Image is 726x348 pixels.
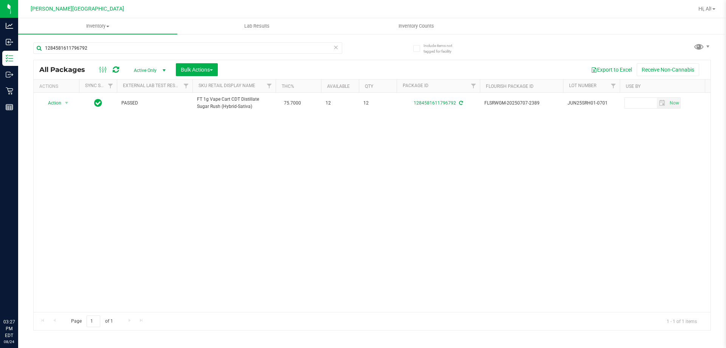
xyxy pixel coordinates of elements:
[3,318,15,339] p: 03:27 PM EDT
[39,84,76,89] div: Actions
[403,83,428,88] a: Package ID
[326,100,354,107] span: 12
[668,98,680,108] span: select
[6,71,13,78] inline-svg: Outbound
[282,84,294,89] a: THC%
[6,38,13,46] inline-svg: Inbound
[657,98,668,108] span: select
[62,98,71,108] span: select
[197,96,271,110] span: FT 1g Vape Cart CDT Distillate Sugar Rush (Hybrid-Sativa)
[388,23,444,30] span: Inventory Counts
[180,80,192,92] a: Filter
[41,98,62,108] span: Action
[3,339,15,345] p: 08/24
[280,98,305,109] span: 75.7000
[363,100,392,107] span: 12
[181,67,213,73] span: Bulk Actions
[87,315,100,327] input: 1
[6,55,13,62] inline-svg: Inventory
[199,83,255,88] a: Sku Retail Display Name
[39,66,93,74] span: All Packages
[123,83,182,88] a: External Lab Test Result
[586,63,637,76] button: Export to Excel
[484,100,558,107] span: FLSRWGM-20250707-2389
[6,22,13,30] inline-svg: Analytics
[33,42,342,54] input: Search Package ID, Item Name, SKU, Lot or Part Number...
[18,23,177,30] span: Inventory
[31,6,124,12] span: [PERSON_NAME][GEOGRAPHIC_DATA]
[333,42,338,52] span: Clear
[661,315,703,327] span: 1 - 1 of 1 items
[626,84,641,89] a: Use By
[337,18,496,34] a: Inventory Counts
[423,43,461,54] span: Include items not tagged for facility
[568,100,615,107] span: JUN25SRH01-0701
[263,80,276,92] a: Filter
[637,63,699,76] button: Receive Non-Cannabis
[177,18,337,34] a: Lab Results
[467,80,480,92] a: Filter
[121,100,188,107] span: PASSED
[65,315,119,327] span: Page of 1
[486,84,534,89] a: Flourish Package ID
[458,100,463,106] span: Sync from Compliance System
[8,287,30,310] iframe: Resource center
[6,87,13,95] inline-svg: Retail
[414,100,456,106] a: 1284581611796792
[698,6,712,12] span: Hi, Al!
[668,98,681,109] span: Set Current date
[104,80,117,92] a: Filter
[85,83,114,88] a: Sync Status
[607,80,620,92] a: Filter
[176,63,218,76] button: Bulk Actions
[327,84,350,89] a: Available
[365,84,373,89] a: Qty
[569,83,596,88] a: Lot Number
[234,23,280,30] span: Lab Results
[18,18,177,34] a: Inventory
[6,103,13,111] inline-svg: Reports
[94,98,102,108] span: In Sync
